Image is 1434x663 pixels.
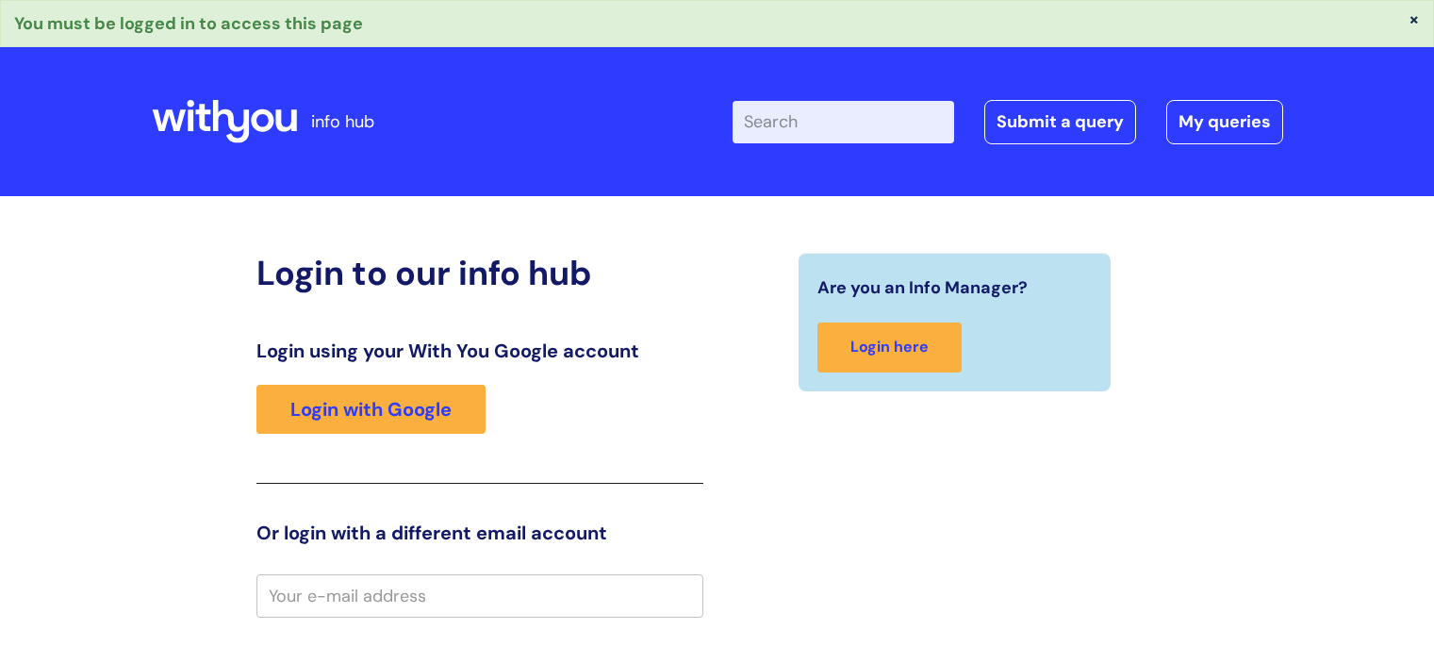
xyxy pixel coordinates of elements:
[256,522,703,544] h3: Or login with a different email account
[817,323,962,373] a: Login here
[256,253,703,293] h2: Login to our info hub
[817,273,1028,303] span: Are you an Info Manager?
[311,107,374,137] p: info hub
[984,100,1136,143] a: Submit a query
[256,574,703,618] input: Your e-mail address
[1166,100,1283,143] a: My queries
[256,340,703,362] h3: Login using your With You Google account
[1409,10,1420,27] button: ×
[256,385,486,434] a: Login with Google
[733,101,954,142] input: Search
